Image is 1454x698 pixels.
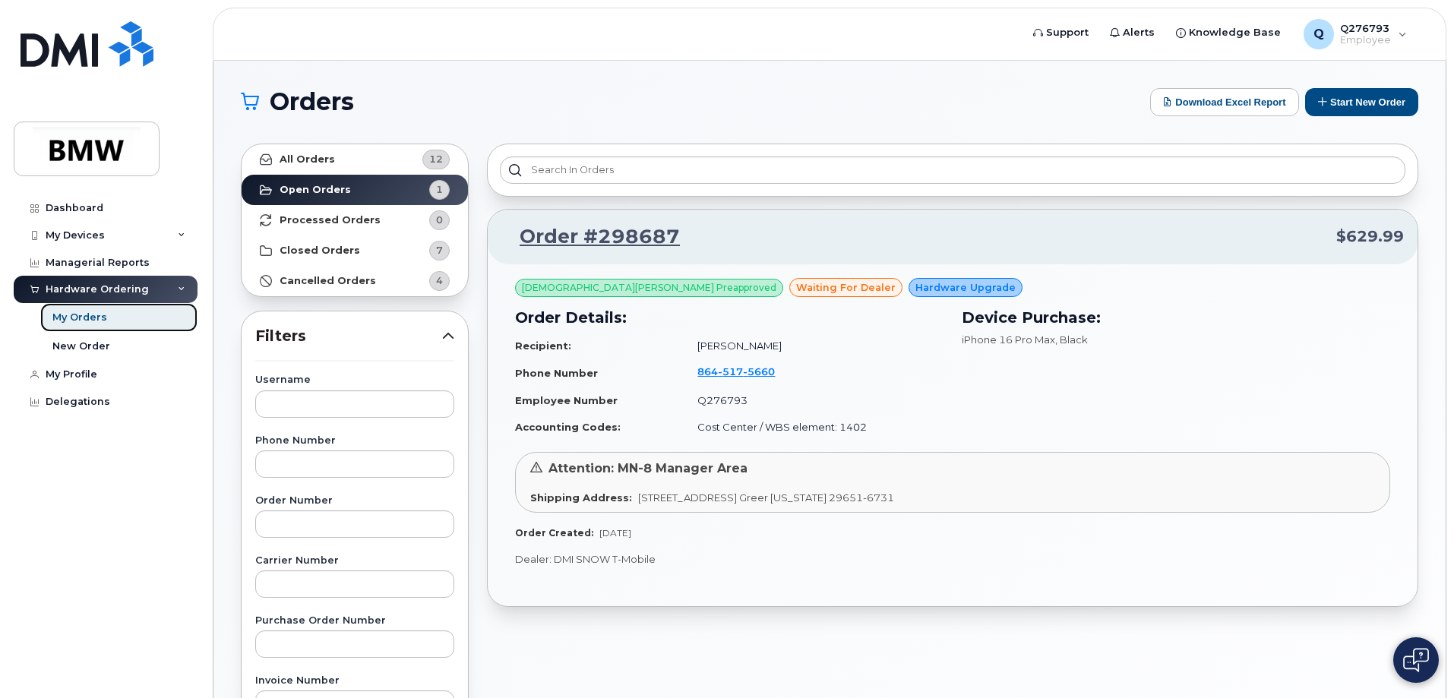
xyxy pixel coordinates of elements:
span: Hardware Upgrade [915,280,1016,295]
img: Open chat [1403,648,1429,672]
label: Phone Number [255,436,454,446]
span: 4 [436,273,443,288]
a: Closed Orders7 [242,235,468,266]
button: Start New Order [1305,88,1418,116]
span: waiting for dealer [796,280,896,295]
strong: Open Orders [280,184,351,196]
span: [DATE] [599,527,631,539]
span: 1 [436,182,443,197]
h3: Order Details: [515,306,944,329]
label: Invoice Number [255,676,454,686]
strong: Employee Number [515,394,618,406]
td: Q276793 [684,387,944,414]
input: Search in orders [500,156,1405,184]
label: Carrier Number [255,556,454,566]
label: Purchase Order Number [255,616,454,626]
strong: Processed Orders [280,214,381,226]
span: iPhone 16 Pro Max [962,333,1055,346]
span: 5660 [743,365,775,377]
span: [DEMOGRAPHIC_DATA][PERSON_NAME] Preapproved [522,281,776,295]
button: Download Excel Report [1150,88,1299,116]
a: Open Orders1 [242,175,468,205]
span: 517 [718,365,743,377]
label: Order Number [255,496,454,506]
span: 864 [697,365,775,377]
strong: Accounting Codes: [515,421,621,433]
span: 12 [429,152,443,166]
span: Orders [270,90,354,113]
a: All Orders12 [242,144,468,175]
a: Order #298687 [501,223,680,251]
span: [STREET_ADDRESS] Greer [US_STATE] 29651-6731 [638,491,894,504]
p: Dealer: DMI SNOW T-Mobile [515,552,1390,567]
label: Username [255,375,454,385]
a: Processed Orders0 [242,205,468,235]
span: Attention: MN-8 Manager Area [548,461,748,475]
td: [PERSON_NAME] [684,333,944,359]
h3: Device Purchase: [962,306,1390,329]
td: Cost Center / WBS element: 1402 [684,414,944,441]
strong: Phone Number [515,367,598,379]
span: 0 [436,213,443,227]
strong: Closed Orders [280,245,360,257]
strong: Order Created: [515,527,593,539]
span: $629.99 [1336,226,1404,248]
a: Cancelled Orders4 [242,266,468,296]
strong: Cancelled Orders [280,275,376,287]
a: 8645175660 [697,365,793,377]
span: 7 [436,243,443,257]
span: Filters [255,325,442,347]
strong: Recipient: [515,340,571,352]
strong: All Orders [280,153,335,166]
strong: Shipping Address: [530,491,632,504]
span: , Black [1055,333,1088,346]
